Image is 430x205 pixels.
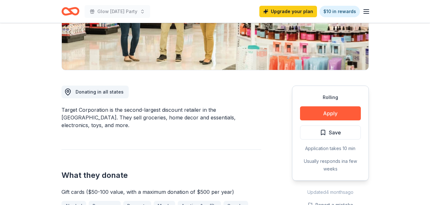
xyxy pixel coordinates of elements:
button: Glow [DATE] Party [85,5,150,18]
span: Donating in all states [76,89,124,95]
div: Rolling [300,94,361,101]
div: Usually responds in a few weeks [300,157,361,173]
div: Application takes 10 min [300,145,361,152]
div: Gift cards ($50-100 value, with a maximum donation of $500 per year) [61,188,261,196]
div: Updated 4 months ago [292,188,369,196]
a: Upgrade your plan [259,6,317,17]
div: Target Corporation is the second-largest discount retailer in the [GEOGRAPHIC_DATA]. They sell gr... [61,106,261,129]
button: Save [300,125,361,140]
a: Home [61,4,79,19]
span: Glow [DATE] Party [97,8,137,15]
button: Apply [300,106,361,120]
h2: What they donate [61,170,261,180]
span: Save [329,128,341,137]
a: $10 in rewards [320,6,360,17]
